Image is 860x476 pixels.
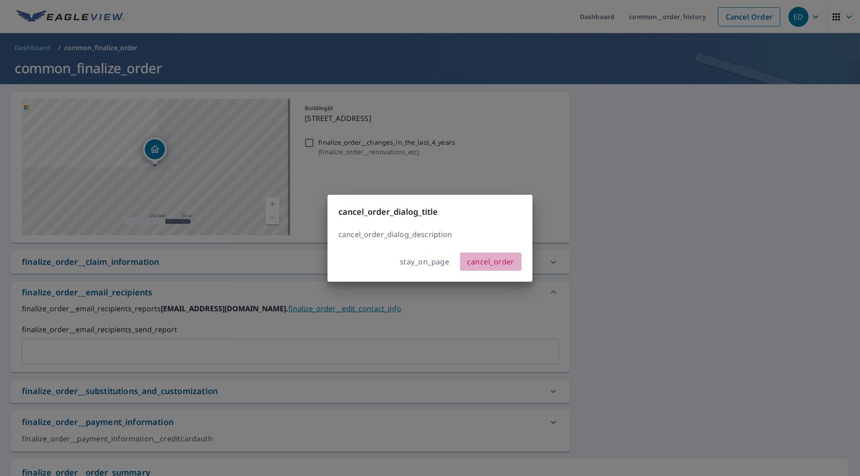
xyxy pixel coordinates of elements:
[400,255,450,268] span: stay_on_page
[460,253,522,271] button: cancel_order
[338,229,522,240] p: cancel_order_dialog_description
[393,253,456,270] button: stay_on_page
[338,206,522,218] h3: cancel_order_dialog_title
[467,255,515,268] span: cancel_order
